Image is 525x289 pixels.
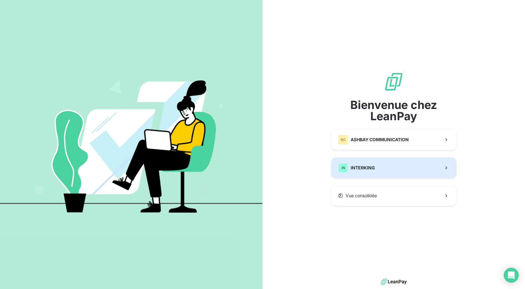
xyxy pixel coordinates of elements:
img: logo [381,277,407,286]
button: ACASHBAY COMMUNICATION [331,129,456,150]
div: Open Intercom Messenger [504,268,519,283]
span: ASHBAY COMMUNICATION [351,137,409,143]
img: logo sigle [384,72,404,92]
div: IN [338,163,348,173]
button: Vue consolidée [331,186,456,206]
span: INTERKING [351,165,375,171]
div: AC [338,135,348,145]
button: ININTERKING [331,157,456,178]
span: Bienvenue chez LeanPay [331,99,456,122]
span: Vue consolidée [346,193,377,199]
